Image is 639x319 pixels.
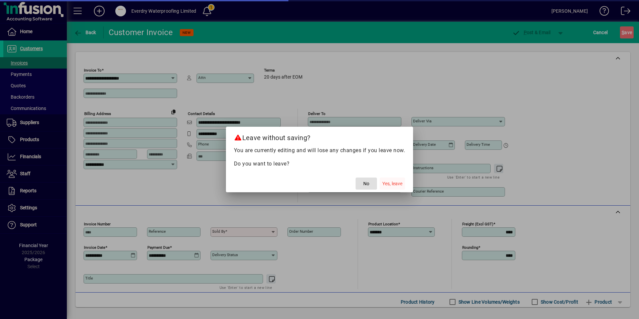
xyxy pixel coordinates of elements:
p: You are currently editing and will lose any changes if you leave now. [234,146,405,154]
button: No [356,178,377,190]
h2: Leave without saving? [226,127,413,146]
button: Yes, leave [380,178,405,190]
span: Yes, leave [382,180,402,187]
p: Do you want to leave? [234,160,405,168]
span: No [363,180,369,187]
